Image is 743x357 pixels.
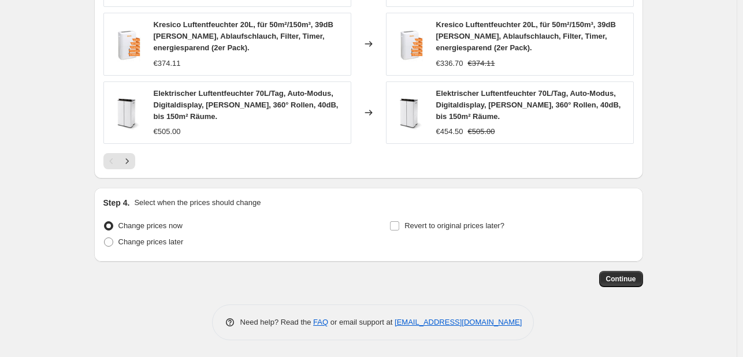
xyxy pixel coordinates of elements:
[404,221,504,230] span: Revert to original prices later?
[240,318,314,326] span: Need help? Read the
[119,153,135,169] button: Next
[436,89,621,121] span: Elektrischer Luftentfeuchter 70L/Tag, Auto-Modus, Digitaldisplay, [PERSON_NAME], 360° Rollen, 40d...
[395,318,522,326] a: [EMAIL_ADDRESS][DOMAIN_NAME]
[134,197,261,209] p: Select when the prices should change
[436,58,463,69] div: €336.70
[118,221,183,230] span: Change prices now
[103,197,130,209] h2: Step 4.
[110,27,144,61] img: 612Y7IlpbTL_80x.jpg
[436,20,616,52] span: Kresico Luftentfeuchter 20L, für 50m²/150m³, 39dB [PERSON_NAME], Ablaufschlauch, Filter, Timer, e...
[599,271,643,287] button: Continue
[110,95,144,130] img: 61E3d9xaa6L_80x.jpg
[436,126,463,137] div: €454.50
[154,89,339,121] span: Elektrischer Luftentfeuchter 70L/Tag, Auto-Modus, Digitaldisplay, [PERSON_NAME], 360° Rollen, 40d...
[328,318,395,326] span: or email support at
[392,95,427,130] img: 61E3d9xaa6L_80x.jpg
[392,27,427,61] img: 612Y7IlpbTL_80x.jpg
[468,126,495,137] strike: €505.00
[606,274,636,284] span: Continue
[313,318,328,326] a: FAQ
[154,20,333,52] span: Kresico Luftentfeuchter 20L, für 50m²/150m³, 39dB [PERSON_NAME], Ablaufschlauch, Filter, Timer, e...
[468,58,495,69] strike: €374.11
[103,153,135,169] nav: Pagination
[154,58,181,69] div: €374.11
[118,237,184,246] span: Change prices later
[154,126,181,137] div: €505.00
